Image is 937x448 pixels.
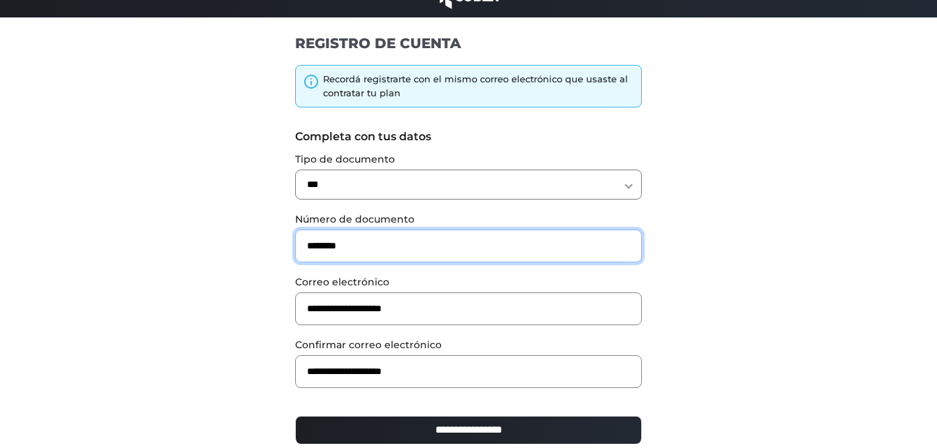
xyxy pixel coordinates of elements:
label: Completa con tus datos [295,128,642,145]
h1: REGISTRO DE CUENTA [295,34,642,52]
label: Correo electrónico [295,275,642,290]
label: Tipo de documento [295,152,642,167]
div: Recordá registrarte con el mismo correo electrónico que usaste al contratar tu plan [323,73,634,100]
label: Confirmar correo electrónico [295,338,642,352]
label: Número de documento [295,212,642,227]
